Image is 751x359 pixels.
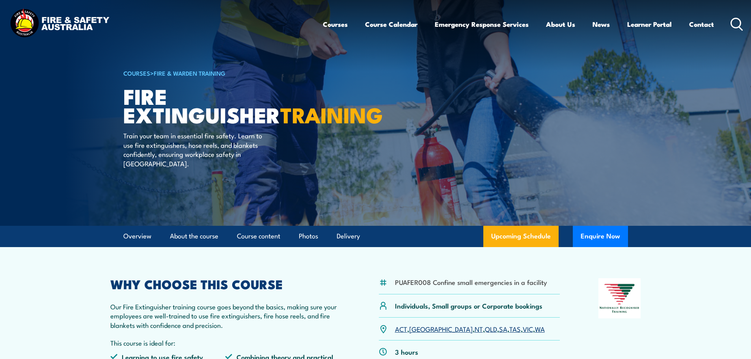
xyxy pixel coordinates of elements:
[523,324,533,333] a: VIC
[509,324,521,333] a: TAS
[110,302,341,329] p: Our Fire Extinguisher training course goes beyond the basics, making sure your employees are well...
[395,301,542,310] p: Individuals, Small groups or Corporate bookings
[598,278,641,318] img: Nationally Recognised Training logo.
[154,69,225,77] a: Fire & Warden Training
[395,324,407,333] a: ACT
[123,87,318,123] h1: Fire Extinguisher
[483,226,559,247] a: Upcoming Schedule
[123,68,318,78] h6: >
[573,226,628,247] button: Enquire Now
[395,324,545,333] p: , , , , , , ,
[475,324,483,333] a: NT
[435,14,529,35] a: Emergency Response Services
[123,69,150,77] a: COURSES
[110,338,341,347] p: This course is ideal for:
[499,324,507,333] a: SA
[170,226,218,247] a: About the course
[299,226,318,247] a: Photos
[485,324,497,333] a: QLD
[395,347,418,356] p: 3 hours
[395,277,547,286] li: PUAFER008 Confine small emergencies in a facility
[535,324,545,333] a: WA
[365,14,417,35] a: Course Calendar
[280,98,383,130] strong: TRAINING
[689,14,714,35] a: Contact
[123,131,267,168] p: Train your team in essential fire safety. Learn to use fire extinguishers, hose reels, and blanke...
[337,226,360,247] a: Delivery
[123,226,151,247] a: Overview
[627,14,672,35] a: Learner Portal
[110,278,341,289] h2: WHY CHOOSE THIS COURSE
[237,226,280,247] a: Course content
[546,14,575,35] a: About Us
[593,14,610,35] a: News
[409,324,473,333] a: [GEOGRAPHIC_DATA]
[323,14,348,35] a: Courses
